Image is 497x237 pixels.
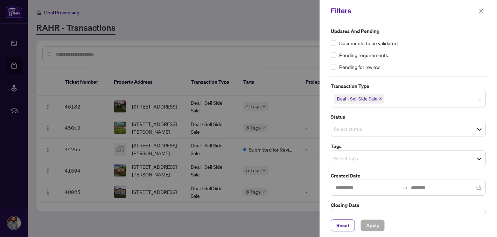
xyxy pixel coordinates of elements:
span: to [402,185,408,190]
button: Reset [331,219,355,231]
label: Tags [331,142,486,150]
span: Pending requirements [339,51,388,59]
label: Status [331,113,486,121]
span: swap-right [402,185,408,190]
div: Filters [331,6,477,16]
span: Documents to be validated [339,39,398,47]
label: Updates and Pending [331,27,486,35]
span: close [379,97,382,100]
span: close [479,8,484,13]
button: Apply [360,219,385,231]
span: Deal - Sell Side Sale [334,94,384,104]
span: Pending for review [339,63,380,71]
span: Deal - Sell Side Sale [337,95,377,102]
span: close [477,97,482,101]
label: Closing Date [331,201,486,209]
label: Transaction Type [331,82,486,90]
label: Created Date [331,172,486,180]
span: Reset [336,220,349,231]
